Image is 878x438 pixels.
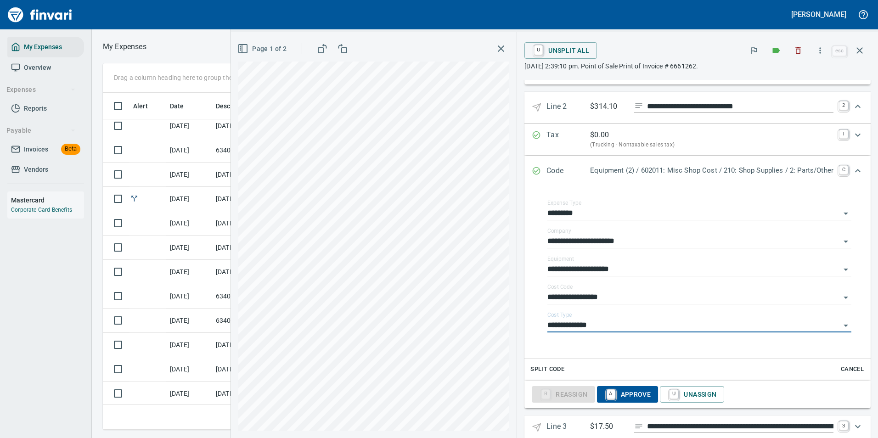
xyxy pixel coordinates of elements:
span: Date [170,101,184,112]
span: Page 1 of 2 [239,43,287,55]
button: Expenses [3,81,79,98]
a: My Expenses [7,37,84,57]
p: Line 3 [546,421,590,434]
a: Corporate Card Benefits [11,207,72,213]
button: Open [839,207,852,220]
td: 634009 [212,284,295,309]
p: $314.10 [590,101,627,112]
td: [DATE] [166,236,212,260]
p: (Trucking - Nontaxable sales tax) [590,140,833,150]
span: Unsplit All [532,43,589,58]
p: My Expenses [103,41,146,52]
button: Open [839,263,852,276]
nav: breadcrumb [103,41,146,52]
td: [DATE] [166,309,212,333]
span: Reports [24,103,47,114]
a: C [839,165,848,174]
label: Expense Type [547,200,581,206]
button: Open [839,319,852,332]
a: 2 [839,101,848,110]
span: Beta [61,144,80,154]
button: Open [839,235,852,248]
td: [DATE] [166,284,212,309]
div: Expand [524,92,871,124]
p: Drag a column heading here to group the table [114,73,248,82]
td: 634025 [212,309,295,333]
button: Flag [744,40,764,61]
span: Alert [133,101,160,112]
div: Expand [524,156,871,186]
button: [PERSON_NAME] [789,7,849,22]
span: Split Code [530,364,564,375]
span: Approve [604,387,651,403]
h6: Mastercard [11,195,84,205]
td: [DATE] Invoice 6661272 from Superior Tire Service, Inc (1-10991) [212,163,295,187]
button: Payable [3,122,79,139]
span: Vendors [24,164,48,175]
p: Code [546,165,590,177]
p: Equipment (2) / 602011: Misc Shop Cost / 210: Shop Supplies / 2: Parts/Other [590,165,833,176]
p: [DATE] 2:39:10 pm. Point of Sale Print of Invoice # 6661262. [524,62,871,71]
div: Expand [524,186,871,380]
td: [DATE] [166,163,212,187]
span: Description [216,101,262,112]
span: Close invoice [830,39,871,62]
button: Page 1 of 2 [236,40,290,57]
td: [DATE] [166,382,212,406]
button: UUnassign [660,386,724,403]
img: Finvari [6,4,74,26]
a: 3 [839,421,848,430]
button: Discard [788,40,808,61]
button: Cancel [838,362,867,376]
td: [DATE] [166,138,212,163]
p: Line 2 [546,101,590,114]
span: Description [216,101,250,112]
td: [DATE] Invoice 6661938 from Superior Tire Service, Inc (1-10991) [212,236,295,260]
span: Cancel [840,364,865,375]
td: [DATE] [166,187,212,211]
a: Overview [7,57,84,78]
button: Labels [766,40,786,61]
a: esc [833,46,846,56]
p: $17.50 [590,421,627,432]
label: Cost Type [547,312,572,318]
a: T [839,129,848,139]
span: Invoices [24,144,48,155]
a: Vendors [7,159,84,180]
td: [DATE] Invoice 6661270 from Superior Tire Service, Inc (1-10991) [212,260,295,284]
div: Expand [524,381,871,408]
td: 634007 [212,138,295,163]
h5: [PERSON_NAME] [791,10,846,19]
a: Reports [7,98,84,119]
span: Expenses [6,84,76,95]
button: More [810,40,830,61]
label: Company [547,228,571,234]
button: AApprove [597,386,658,403]
span: Unassign [667,387,716,403]
label: Cost Code [547,284,573,290]
p: $ 0.00 [590,129,609,140]
a: A [607,389,615,399]
td: [DATE] Invoice 6661265 from Superior Tire Service, Inc (1-10991) [212,333,295,357]
button: Open [839,291,852,304]
label: Equipment [547,256,574,262]
td: [DATE] [166,333,212,357]
td: [DATE] Invoice 6661262 from Superior Tire Service, Inc (1-10991) [212,187,295,211]
td: [DATE] Invoice 6660833 from Superior Tire Service, Inc (1-10991) [212,114,295,138]
span: Overview [24,62,51,73]
td: [DATE] [166,260,212,284]
td: [DATE] [166,211,212,236]
button: Split Code [528,362,567,376]
span: Split transaction [129,196,139,202]
a: U [670,389,678,399]
td: [DATE] [166,357,212,382]
p: Tax [546,129,590,150]
td: [DATE] Invoice 6661487 from Superior Tire Service, Inc (1-10991) [212,382,295,406]
td: [DATE] Invoice 6661585 from Superior Tire Service, Inc (1-10991) [212,211,295,236]
a: U [534,45,543,55]
td: [DATE] [166,114,212,138]
button: UUnsplit All [524,42,597,59]
div: Expand [524,124,871,155]
span: Alert [133,101,148,112]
